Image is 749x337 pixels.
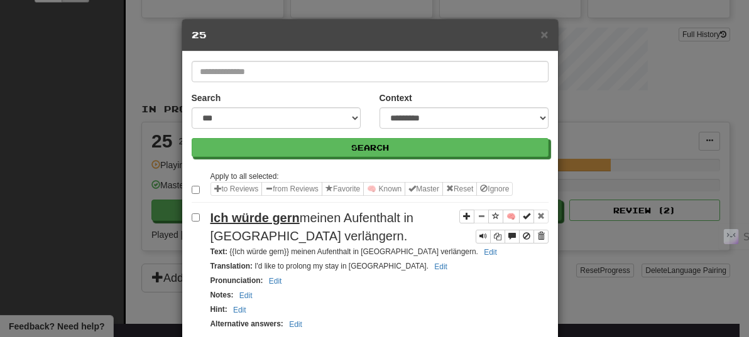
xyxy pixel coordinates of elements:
div: Sentence controls [459,209,549,243]
button: Edit [265,274,286,288]
button: Edit [236,289,256,302]
button: Master [405,182,443,196]
h5: 25 [192,29,549,41]
small: Apply to all selected: [210,172,279,181]
strong: Hint : [210,305,227,314]
label: Search [192,92,221,104]
button: Search [192,138,549,157]
label: Context [380,92,412,104]
u: Ich würde gern [210,211,300,225]
button: Reset [442,182,477,196]
button: Close [540,28,548,41]
button: Edit [229,303,250,317]
button: to Reviews [210,182,263,196]
strong: Text : [210,247,228,256]
div: Sentence options [210,182,513,196]
small: I'd like to prolong my stay in [GEOGRAPHIC_DATA]. [210,262,451,270]
span: × [540,27,548,41]
button: Favorite [322,182,364,196]
button: Edit [480,245,501,259]
button: Edit [285,318,306,331]
strong: Alternative answers : [210,319,283,328]
button: Ignore [476,182,513,196]
button: from Reviews [261,182,322,196]
button: 🧠 [503,210,520,223]
strong: Pronunciation : [210,276,263,285]
strong: Notes : [210,291,234,299]
button: 🧠 Known [363,182,405,196]
strong: Translation : [210,262,253,270]
small: {{Ich würde gern}} meinen Aufenthalt in [GEOGRAPHIC_DATA] verlängern. [210,247,501,256]
button: Edit [430,260,451,274]
div: Sentence controls [476,230,549,243]
span: meinen Aufenthalt in [GEOGRAPHIC_DATA] verlängern. [210,211,414,243]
